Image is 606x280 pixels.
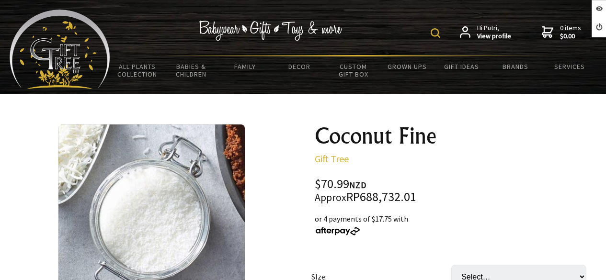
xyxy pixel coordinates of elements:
a: Babies & Children [164,56,218,84]
a: Gift Tree [315,153,349,165]
a: Gift Ideas [434,56,489,77]
img: Babywear - Gifts - Toys & more [199,21,343,41]
img: Afterpay [315,227,361,235]
div: $70.99 RP688,732.01 [315,178,595,203]
span: 0 items [560,23,581,41]
a: Hi Putri,View profile [460,24,511,41]
h1: Coconut Fine [315,124,595,147]
a: Grown Ups [380,56,434,77]
strong: View profile [477,32,511,41]
span: Hi Putri, [477,24,511,41]
span: NZD [349,179,366,190]
a: Services [542,56,596,77]
a: 0 items$0.00 [542,24,581,41]
strong: $0.00 [560,32,581,41]
div: or 4 payments of $17.75 with [315,213,595,236]
small: Approx [315,191,346,204]
a: Brands [488,56,542,77]
a: Custom Gift Box [326,56,380,84]
a: Decor [272,56,326,77]
img: Babyware - Gifts - Toys and more... [10,10,110,89]
img: product search [431,28,440,38]
a: Family [218,56,273,77]
a: All Plants Collection [110,56,164,84]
